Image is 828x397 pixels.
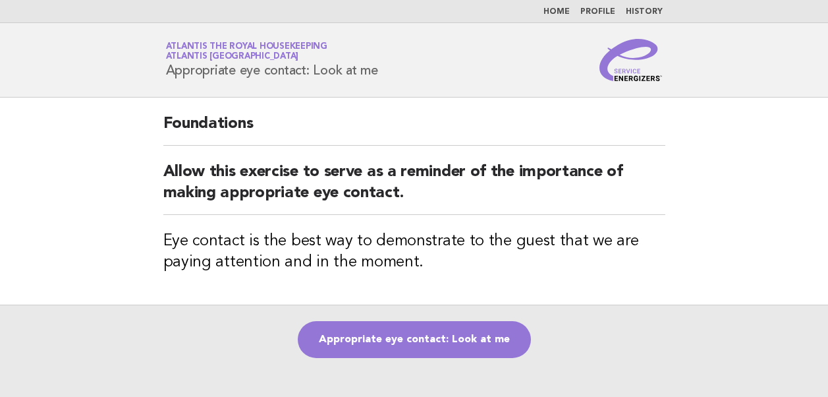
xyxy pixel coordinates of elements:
[163,113,665,146] h2: Foundations
[166,43,378,77] h1: Appropriate eye contact: Look at me
[298,321,531,358] a: Appropriate eye contact: Look at me
[163,231,665,273] h3: Eye contact is the best way to demonstrate to the guest that we are paying attention and in the m...
[166,53,299,61] span: Atlantis [GEOGRAPHIC_DATA]
[166,42,327,61] a: Atlantis the Royal HousekeepingAtlantis [GEOGRAPHIC_DATA]
[599,39,663,81] img: Service Energizers
[543,8,570,16] a: Home
[580,8,615,16] a: Profile
[163,162,665,215] h2: Allow this exercise to serve as a reminder of the importance of making appropriate eye contact.
[626,8,663,16] a: History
